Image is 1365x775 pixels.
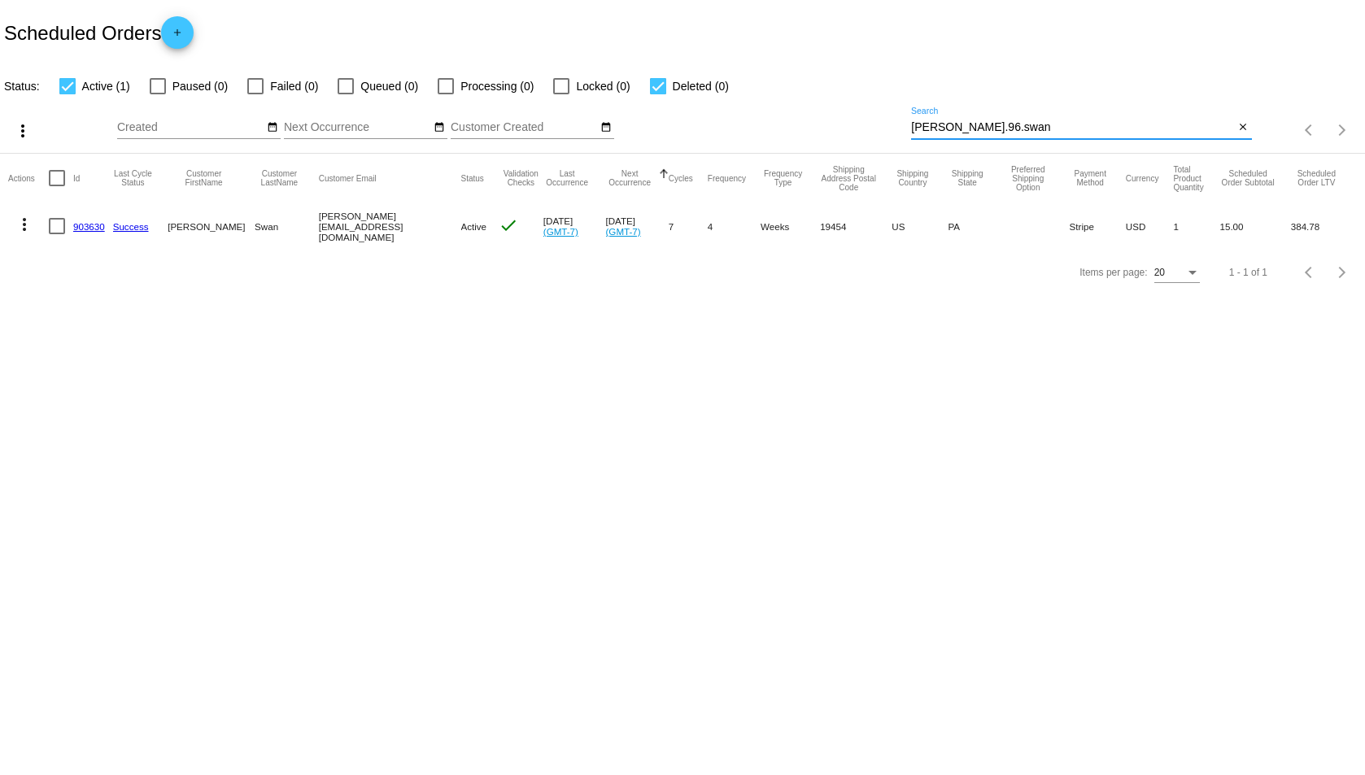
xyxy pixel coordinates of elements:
button: Previous page [1293,114,1326,146]
button: Change sorting for CustomerFirstName [168,169,240,187]
span: Locked (0) [576,76,630,96]
button: Change sorting for CustomerEmail [319,173,377,183]
mat-cell: Swan [255,202,319,250]
mat-header-cell: Actions [8,154,49,202]
mat-icon: check [499,216,518,235]
input: Customer Created [451,121,597,134]
button: Next page [1326,256,1358,289]
button: Change sorting for LifetimeValue [1291,169,1342,187]
mat-header-cell: Validation Checks [499,154,543,202]
a: Success [113,221,149,232]
button: Clear [1235,120,1252,137]
mat-cell: Stripe [1070,202,1126,250]
button: Change sorting for Subtotal [1219,169,1276,187]
mat-icon: more_vert [15,215,34,234]
button: Change sorting for LastProcessingCycleId [113,169,153,187]
span: Active (1) [82,76,130,96]
a: (GMT-7) [606,226,641,237]
mat-icon: date_range [267,121,278,134]
span: Status: [4,80,40,93]
button: Change sorting for LastOccurrenceUtc [543,169,591,187]
mat-cell: US [892,202,948,250]
mat-cell: 19454 [820,202,892,250]
mat-cell: [DATE] [543,202,606,250]
h2: Scheduled Orders [4,16,194,49]
button: Change sorting for CurrencyIso [1126,173,1159,183]
input: Created [117,121,264,134]
button: Change sorting for PreferredShippingOption [1001,165,1055,192]
span: Queued (0) [360,76,418,96]
button: Change sorting for Frequency [708,173,746,183]
button: Change sorting for ShippingCountry [892,169,933,187]
button: Change sorting for ShippingState [949,169,987,187]
mat-cell: Weeks [761,202,820,250]
mat-header-cell: Total Product Quantity [1173,154,1219,202]
mat-icon: more_vert [13,121,33,141]
input: Next Occurrence [284,121,430,134]
mat-cell: USD [1126,202,1174,250]
mat-icon: add [168,27,187,46]
div: 1 - 1 of 1 [1229,267,1267,278]
input: Search [911,121,1234,134]
mat-cell: [DATE] [606,202,669,250]
span: Processing (0) [460,76,534,96]
mat-cell: [PERSON_NAME][EMAIL_ADDRESS][DOMAIN_NAME] [319,202,461,250]
button: Change sorting for ShippingPostcode [820,165,877,192]
mat-cell: [PERSON_NAME] [168,202,255,250]
button: Previous page [1293,256,1326,289]
mat-icon: date_range [434,121,445,134]
div: Items per page: [1079,267,1147,278]
mat-cell: PA [949,202,1001,250]
mat-icon: close [1237,121,1249,134]
span: Deleted (0) [673,76,729,96]
button: Next page [1326,114,1358,146]
a: (GMT-7) [543,226,578,237]
a: 903630 [73,221,105,232]
mat-cell: 384.78 [1291,202,1357,250]
mat-icon: date_range [600,121,612,134]
mat-cell: 15.00 [1219,202,1290,250]
span: 20 [1154,267,1165,278]
mat-cell: 7 [669,202,708,250]
button: Change sorting for Cycles [669,173,693,183]
span: Failed (0) [270,76,318,96]
button: Change sorting for FrequencyType [761,169,805,187]
button: Change sorting for Id [73,173,80,183]
mat-cell: 1 [1173,202,1219,250]
button: Change sorting for Status [461,173,484,183]
span: Active [461,221,487,232]
button: Change sorting for NextOccurrenceUtc [606,169,654,187]
button: Change sorting for PaymentMethod.Type [1070,169,1111,187]
mat-select: Items per page: [1154,268,1200,279]
button: Change sorting for CustomerLastName [255,169,304,187]
mat-cell: 4 [708,202,761,250]
span: Paused (0) [172,76,228,96]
